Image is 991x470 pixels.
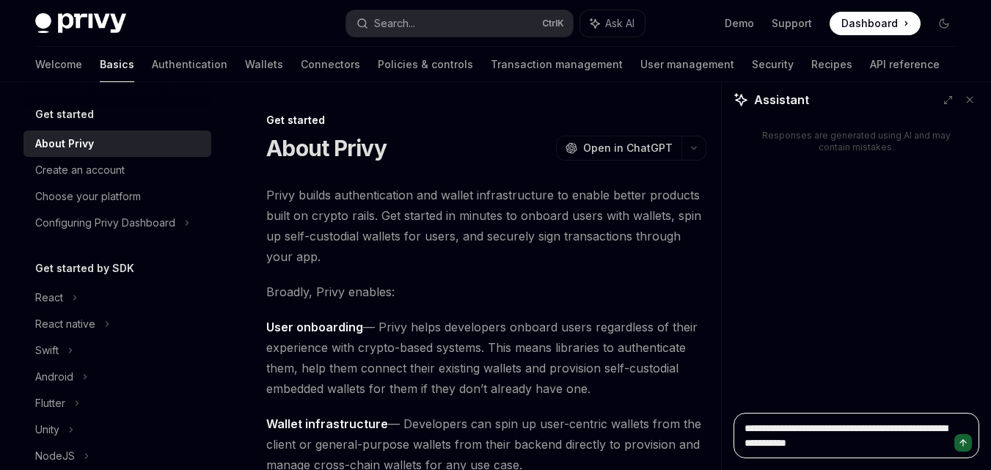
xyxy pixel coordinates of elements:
a: Support [772,16,812,31]
h5: Get started by SDK [35,260,134,277]
a: Choose your platform [23,183,211,210]
a: Dashboard [830,12,921,35]
button: Toggle dark mode [932,12,956,35]
a: Policies & controls [378,47,473,82]
span: Open in ChatGPT [583,141,673,155]
div: Responses are generated using AI and may contain mistakes. [757,130,956,153]
a: Recipes [811,47,852,82]
div: Choose your platform [35,188,141,205]
a: Welcome [35,47,82,82]
div: Configuring Privy Dashboard [35,214,175,232]
a: API reference [870,47,940,82]
a: Wallets [245,47,283,82]
span: Dashboard [841,16,898,31]
button: Ask AI [580,10,645,37]
a: Basics [100,47,134,82]
button: Send message [954,434,972,452]
div: React [35,289,63,306]
span: Assistant [754,91,809,109]
a: Transaction management [491,47,623,82]
span: Broadly, Privy enables: [266,282,706,302]
div: Android [35,368,73,386]
strong: Wallet infrastructure [266,416,388,431]
button: Open in ChatGPT [556,136,681,161]
h1: About Privy [266,135,387,161]
span: Privy builds authentication and wallet infrastructure to enable better products built on crypto r... [266,185,706,267]
a: Security [752,47,794,82]
a: Authentication [152,47,227,82]
a: User management [640,47,734,82]
a: Demo [725,16,754,31]
div: Create an account [35,161,125,179]
div: NodeJS [35,447,75,465]
div: Flutter [35,394,65,412]
strong: User onboarding [266,320,363,334]
div: About Privy [35,135,94,153]
div: Swift [35,342,59,359]
span: — Privy helps developers onboard users regardless of their experience with crypto-based systems. ... [266,317,706,399]
div: Search... [374,15,415,32]
a: About Privy [23,131,211,157]
div: React native [35,315,95,333]
span: Ask AI [605,16,635,31]
h5: Get started [35,106,94,123]
div: Unity [35,421,59,438]
button: Search...CtrlK [346,10,574,37]
a: Connectors [301,47,360,82]
div: Get started [266,113,706,128]
span: Ctrl K [542,18,564,29]
a: Create an account [23,157,211,183]
img: dark logo [35,13,126,34]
